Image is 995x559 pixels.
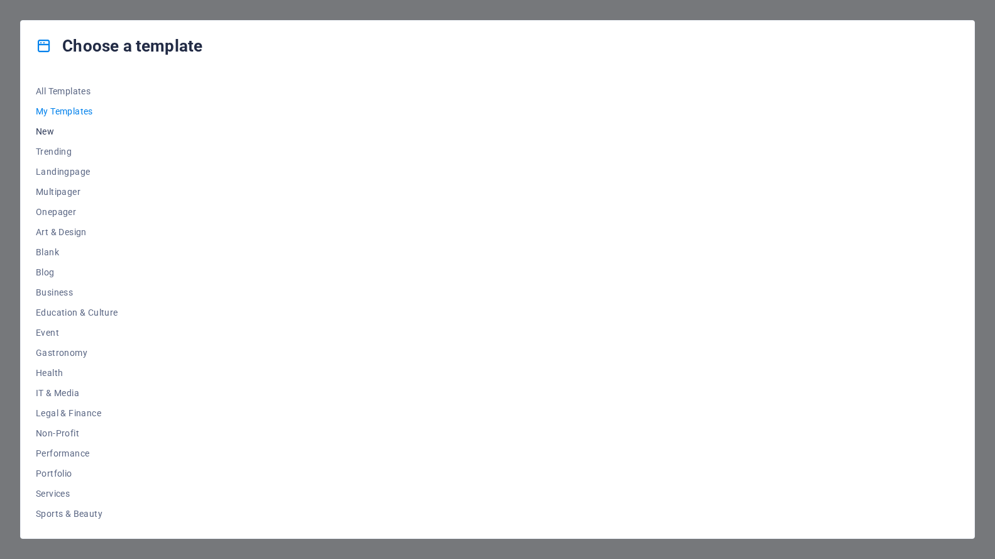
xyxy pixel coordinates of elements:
button: Services [36,484,118,504]
span: Art & Design [36,227,118,237]
button: Blank [36,242,118,262]
button: New [36,121,118,141]
button: Health [36,363,118,383]
span: Blog [36,267,118,277]
span: Education & Culture [36,307,118,318]
span: Non-Profit [36,428,118,438]
span: Landingpage [36,167,118,177]
button: Business [36,282,118,302]
span: Health [36,368,118,378]
span: Blank [36,247,118,257]
span: Portfolio [36,468,118,479]
span: Onepager [36,207,118,217]
span: Business [36,287,118,297]
button: Onepager [36,202,118,222]
span: Gastronomy [36,348,118,358]
button: Multipager [36,182,118,202]
span: Performance [36,448,118,458]
span: Services [36,489,118,499]
button: Landingpage [36,162,118,182]
button: Portfolio [36,463,118,484]
h4: Choose a template [36,36,202,56]
button: Blog [36,262,118,282]
button: IT & Media [36,383,118,403]
button: Legal & Finance [36,403,118,423]
span: IT & Media [36,388,118,398]
span: New [36,126,118,136]
button: Education & Culture [36,302,118,323]
button: Gastronomy [36,343,118,363]
button: My Templates [36,101,118,121]
button: Non-Profit [36,423,118,443]
button: Art & Design [36,222,118,242]
span: Event [36,328,118,338]
button: Event [36,323,118,343]
span: Trending [36,147,118,157]
span: Multipager [36,187,118,197]
button: Sports & Beauty [36,504,118,524]
button: All Templates [36,81,118,101]
span: Sports & Beauty [36,509,118,519]
button: Trending [36,141,118,162]
span: Legal & Finance [36,408,118,418]
span: My Templates [36,106,118,116]
button: Performance [36,443,118,463]
span: All Templates [36,86,118,96]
